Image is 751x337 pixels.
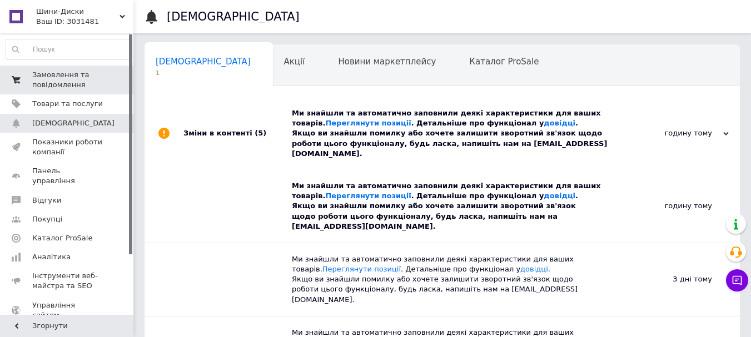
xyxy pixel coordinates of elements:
[338,57,436,67] span: Новини маркетплейсу
[32,252,71,262] span: Аналітика
[183,97,292,170] div: Зміни в контенті
[32,271,103,291] span: Інструменти веб-майстра та SEO
[32,214,62,224] span: Покупці
[32,166,103,186] span: Панель управління
[520,265,548,273] a: довідці
[32,300,103,320] span: Управління сайтом
[601,170,740,243] div: годину тому
[292,181,601,232] div: Ми знайшли та автоматично заповнили деякі характеристики для ваших товарів. . Детальніше про функ...
[32,233,92,243] span: Каталог ProSale
[156,69,251,77] span: 1
[36,17,133,27] div: Ваш ID: 3031481
[32,99,103,109] span: Товари та послуги
[544,192,575,200] a: довідці
[544,119,575,127] a: довідці
[36,7,120,17] span: Шини-Диски
[292,254,601,305] div: Ми знайшли та автоматично заповнили деякі характеристики для ваших товарів. . Детальніше про функ...
[32,118,115,128] span: [DEMOGRAPHIC_DATA]
[6,39,131,59] input: Пошук
[32,70,103,90] span: Замовлення та повідомлення
[469,57,539,67] span: Каталог ProSale
[156,57,251,67] span: [DEMOGRAPHIC_DATA]
[618,128,729,138] div: годину тому
[255,129,266,137] span: (5)
[601,243,740,316] div: 3 дні тому
[322,265,401,273] a: Переглянути позиції
[292,108,618,159] div: Ми знайшли та автоматично заповнили деякі характеристики для ваших товарів. . Детальніше про функ...
[167,10,300,23] h1: [DEMOGRAPHIC_DATA]
[325,119,411,127] a: Переглянути позиції
[284,57,305,67] span: Акції
[32,137,103,157] span: Показники роботи компанії
[325,192,411,200] a: Переглянути позиції
[726,269,748,291] button: Чат з покупцем
[32,195,61,205] span: Відгуки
